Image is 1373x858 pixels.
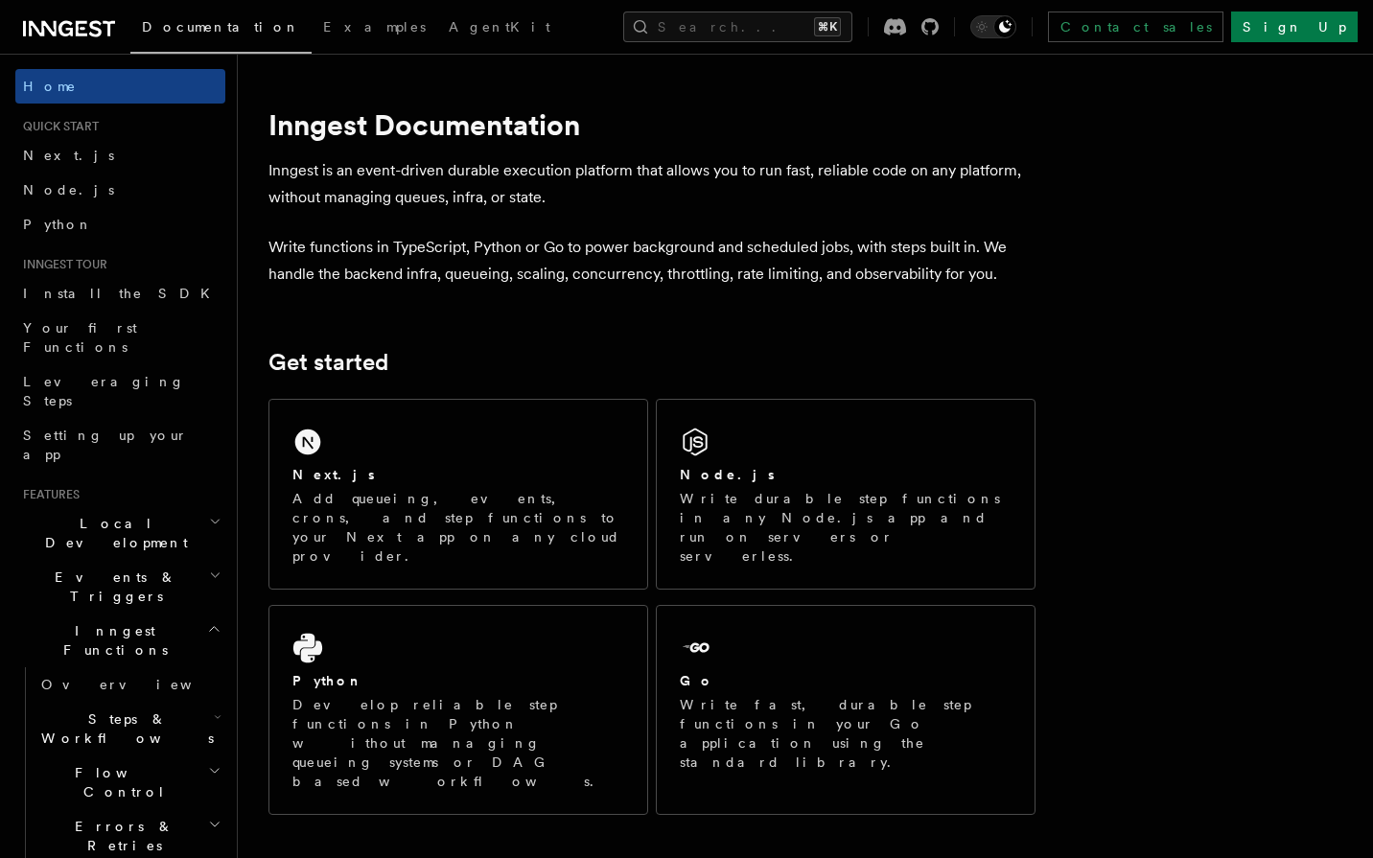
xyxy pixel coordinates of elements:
[292,671,363,690] h2: Python
[449,19,550,35] span: AgentKit
[142,19,300,35] span: Documentation
[23,428,188,462] span: Setting up your app
[814,17,841,36] kbd: ⌘K
[15,568,209,606] span: Events & Triggers
[34,702,225,755] button: Steps & Workflows
[34,709,214,748] span: Steps & Workflows
[268,399,648,590] a: Next.jsAdd queueing, events, crons, and step functions to your Next app on any cloud provider.
[15,207,225,242] a: Python
[292,489,624,566] p: Add queueing, events, crons, and step functions to your Next app on any cloud provider.
[15,621,207,660] span: Inngest Functions
[268,605,648,815] a: PythonDevelop reliable step functions in Python without managing queueing systems or DAG based wo...
[15,560,225,614] button: Events & Triggers
[323,19,426,35] span: Examples
[623,12,852,42] button: Search...⌘K
[268,107,1036,142] h1: Inngest Documentation
[34,763,208,801] span: Flow Control
[15,418,225,472] a: Setting up your app
[680,695,1012,772] p: Write fast, durable step functions in your Go application using the standard library.
[656,399,1036,590] a: Node.jsWrite durable step functions in any Node.js app and run on servers or serverless.
[15,257,107,272] span: Inngest tour
[292,465,375,484] h2: Next.js
[15,514,209,552] span: Local Development
[15,614,225,667] button: Inngest Functions
[34,755,225,809] button: Flow Control
[34,817,208,855] span: Errors & Retries
[23,217,93,232] span: Python
[1048,12,1223,42] a: Contact sales
[34,667,225,702] a: Overview
[41,677,239,692] span: Overview
[656,605,1036,815] a: GoWrite fast, durable step functions in your Go application using the standard library.
[23,286,221,301] span: Install the SDK
[15,364,225,418] a: Leveraging Steps
[23,320,137,355] span: Your first Functions
[268,234,1036,288] p: Write functions in TypeScript, Python or Go to power background and scheduled jobs, with steps bu...
[680,671,714,690] h2: Go
[15,69,225,104] a: Home
[15,506,225,560] button: Local Development
[1231,12,1358,42] a: Sign Up
[130,6,312,54] a: Documentation
[15,173,225,207] a: Node.js
[312,6,437,52] a: Examples
[970,15,1016,38] button: Toggle dark mode
[437,6,562,52] a: AgentKit
[23,77,77,96] span: Home
[23,182,114,197] span: Node.js
[15,119,99,134] span: Quick start
[15,138,225,173] a: Next.js
[292,695,624,791] p: Develop reliable step functions in Python without managing queueing systems or DAG based workflows.
[680,465,775,484] h2: Node.js
[15,487,80,502] span: Features
[15,311,225,364] a: Your first Functions
[15,276,225,311] a: Install the SDK
[268,349,388,376] a: Get started
[680,489,1012,566] p: Write durable step functions in any Node.js app and run on servers or serverless.
[23,374,185,408] span: Leveraging Steps
[23,148,114,163] span: Next.js
[268,157,1036,211] p: Inngest is an event-driven durable execution platform that allows you to run fast, reliable code ...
